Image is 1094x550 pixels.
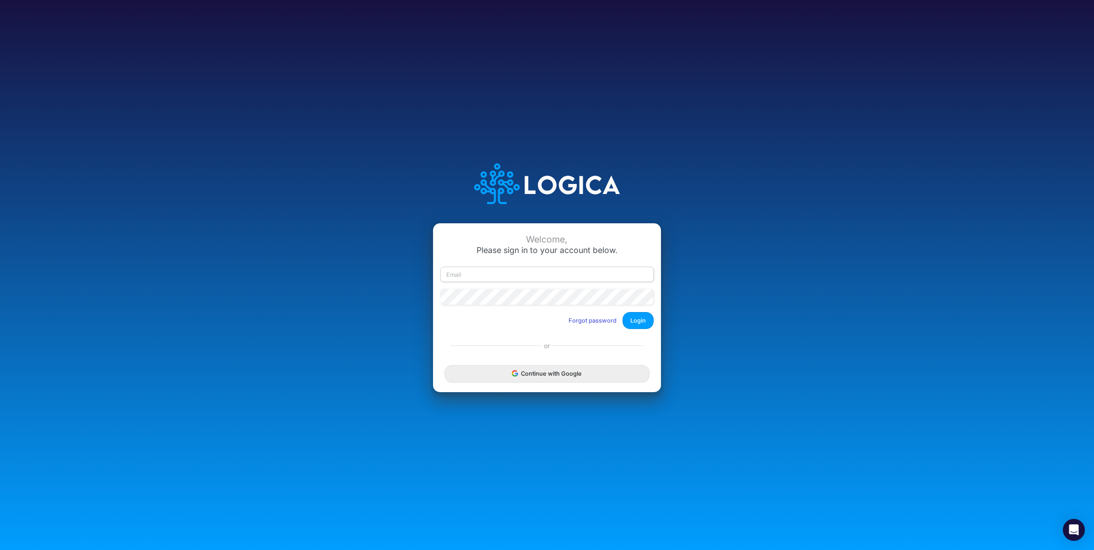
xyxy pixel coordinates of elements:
span: Please sign in to your account below. [477,245,617,255]
div: Open Intercom Messenger [1063,519,1085,541]
button: Login [623,312,654,329]
input: Email [440,267,654,282]
div: Welcome, [440,234,654,245]
button: Forgot password [563,313,623,328]
button: Continue with Google [444,365,650,382]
